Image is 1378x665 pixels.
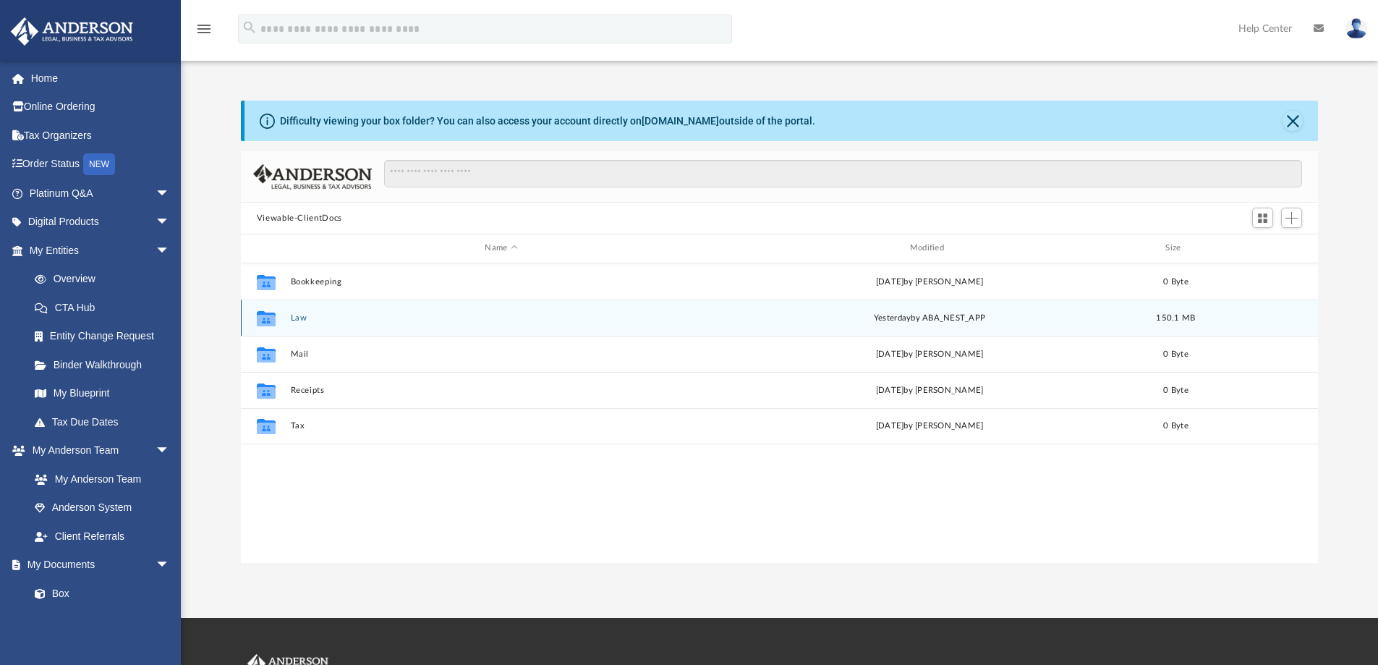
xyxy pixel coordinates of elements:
[718,311,1140,324] div: by ABA_NEST_APP
[1252,208,1274,228] button: Switch to Grid View
[718,347,1140,360] div: [DATE] by [PERSON_NAME]
[10,236,192,265] a: My Entitiesarrow_drop_down
[384,160,1302,187] input: Search files and folders
[156,551,184,580] span: arrow_drop_down
[1163,422,1188,430] span: 0 Byte
[10,93,192,122] a: Online Ordering
[1156,313,1195,321] span: 150.1 MB
[718,275,1140,288] div: [DATE] by [PERSON_NAME]
[20,608,184,637] a: Meeting Minutes
[242,20,258,35] i: search
[10,208,192,237] a: Digital Productsarrow_drop_down
[20,579,177,608] a: Box
[20,522,184,551] a: Client Referrals
[718,420,1140,433] div: [DATE] by [PERSON_NAME]
[290,277,712,287] button: Bookkeeping
[156,436,184,466] span: arrow_drop_down
[156,208,184,237] span: arrow_drop_down
[289,242,712,255] div: Name
[642,115,719,127] a: [DOMAIN_NAME]
[10,64,192,93] a: Home
[20,379,184,408] a: My Blueprint
[247,242,284,255] div: id
[83,153,115,175] div: NEW
[290,386,712,395] button: Receipts
[7,17,137,46] img: Anderson Advisors Platinum Portal
[195,27,213,38] a: menu
[156,179,184,208] span: arrow_drop_down
[290,350,712,359] button: Mail
[257,212,342,225] button: Viewable-ClientDocs
[718,384,1140,397] div: [DATE] by [PERSON_NAME]
[1147,242,1204,255] div: Size
[10,436,184,465] a: My Anderson Teamarrow_drop_down
[20,293,192,322] a: CTA Hub
[1163,386,1188,394] span: 0 Byte
[20,265,192,294] a: Overview
[20,465,177,494] a: My Anderson Team
[10,179,192,208] a: Platinum Q&Aarrow_drop_down
[1281,208,1303,228] button: Add
[195,20,213,38] i: menu
[280,114,815,129] div: Difficulty viewing your box folder? You can also access your account directly on outside of the p...
[718,242,1141,255] div: Modified
[1211,242,1312,255] div: id
[290,421,712,431] button: Tax
[10,150,192,179] a: Order StatusNEW
[20,350,192,379] a: Binder Walkthrough
[241,263,1319,563] div: grid
[20,322,192,351] a: Entity Change Request
[20,407,192,436] a: Tax Due Dates
[290,313,712,323] button: Law
[156,236,184,266] span: arrow_drop_down
[10,121,192,150] a: Tax Organizers
[10,551,184,580] a: My Documentsarrow_drop_down
[874,313,911,321] span: yesterday
[1163,350,1188,357] span: 0 Byte
[1345,18,1367,39] img: User Pic
[1163,277,1188,285] span: 0 Byte
[20,494,184,522] a: Anderson System
[1283,111,1303,131] button: Close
